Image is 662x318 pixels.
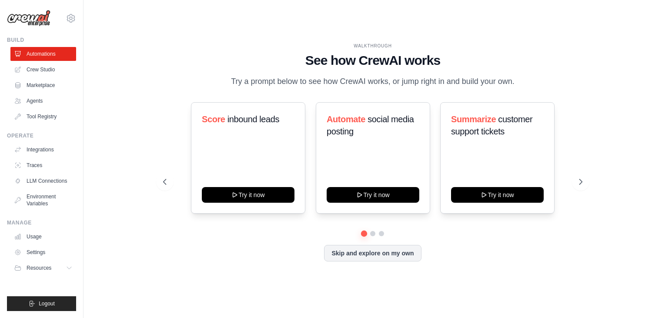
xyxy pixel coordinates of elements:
span: social media posting [327,114,414,136]
div: Build [7,37,76,44]
a: Tool Registry [10,110,76,124]
div: Operate [7,132,76,139]
button: Logout [7,296,76,311]
span: Automate [327,114,365,124]
a: Usage [10,230,76,244]
a: Marketplace [10,78,76,92]
a: Environment Variables [10,190,76,211]
span: Score [202,114,225,124]
button: Try it now [327,187,419,203]
a: LLM Connections [10,174,76,188]
a: Agents [10,94,76,108]
span: inbound leads [227,114,279,124]
a: Automations [10,47,76,61]
span: Resources [27,264,51,271]
a: Integrations [10,143,76,157]
a: Traces [10,158,76,172]
span: customer support tickets [451,114,532,136]
p: Try a prompt below to see how CrewAI works, or jump right in and build your own. [227,75,519,88]
span: Logout [39,300,55,307]
button: Skip and explore on my own [324,245,421,261]
h1: See how CrewAI works [163,53,583,68]
img: Logo [7,10,50,27]
div: WALKTHROUGH [163,43,583,49]
span: Summarize [451,114,496,124]
a: Settings [10,245,76,259]
button: Try it now [202,187,294,203]
button: Try it now [451,187,544,203]
div: Manage [7,219,76,226]
a: Crew Studio [10,63,76,77]
button: Resources [10,261,76,275]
